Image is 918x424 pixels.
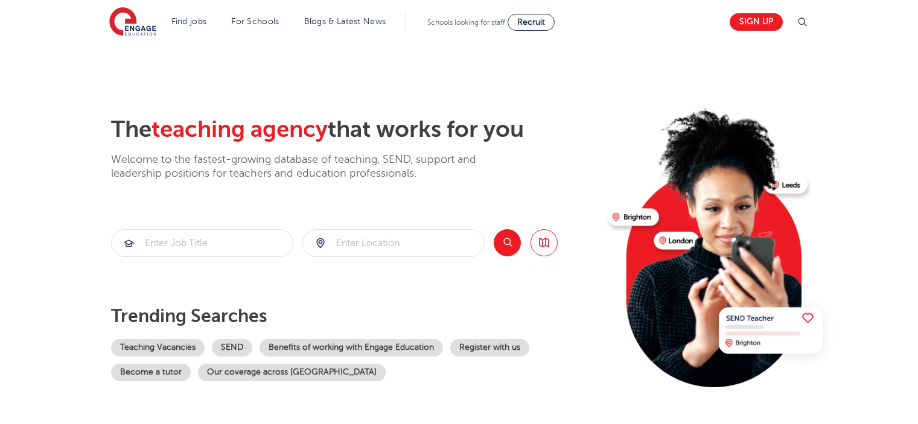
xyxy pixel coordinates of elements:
div: Submit [302,229,485,257]
a: Find jobs [171,17,207,26]
span: teaching agency [151,116,328,142]
a: Blogs & Latest News [304,17,386,26]
p: Trending searches [111,305,598,327]
a: Become a tutor [111,364,191,381]
h2: The that works for you [111,116,598,144]
a: For Schools [231,17,279,26]
a: Register with us [450,339,529,356]
p: Welcome to the fastest-growing database of teaching, SEND, support and leadership positions for t... [111,153,509,181]
img: Engage Education [109,7,156,37]
a: Recruit [508,14,555,31]
button: Search [494,229,521,256]
input: Submit [112,230,293,256]
a: Teaching Vacancies [111,339,205,356]
a: SEND [212,339,252,356]
a: Our coverage across [GEOGRAPHIC_DATA] [198,364,386,381]
span: Recruit [517,17,545,27]
div: Submit [111,229,293,257]
a: Benefits of working with Engage Education [260,339,443,356]
span: Schools looking for staff [427,18,505,27]
a: Sign up [730,13,783,31]
input: Submit [303,230,484,256]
